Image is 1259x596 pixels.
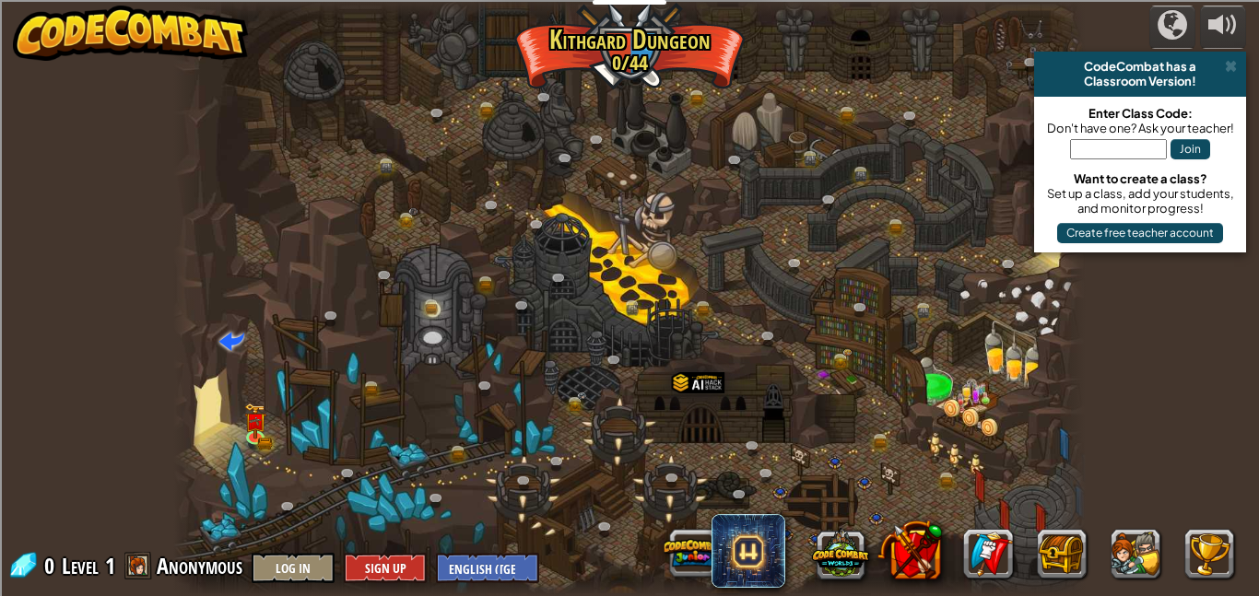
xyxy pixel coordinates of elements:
[1043,186,1237,216] div: Set up a class, add your students, and monitor progress!
[245,403,266,438] img: level-banner-unlock.png
[1043,106,1237,121] div: Enter Class Code:
[408,207,418,215] img: portrait.png
[1057,223,1223,243] button: Create free teacher account
[842,348,853,356] img: portrait.png
[1041,74,1239,88] div: Classroom Version!
[13,6,249,61] img: CodeCombat - Learn how to code by playing a game
[249,416,262,426] img: portrait.png
[1043,121,1237,135] div: Don't have one? Ask your teacher!
[577,392,587,400] img: portrait.png
[1043,171,1237,186] div: Want to create a class?
[1041,59,1239,74] div: CodeCombat has a
[1171,139,1210,159] button: Join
